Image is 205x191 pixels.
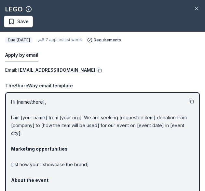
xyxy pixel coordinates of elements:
span: Requirements [94,37,121,43]
strong: About the event [11,177,48,183]
button: Requirements [87,37,121,43]
div: TheShareWay email template [5,82,200,90]
strong: Marketing opportunities [11,146,68,152]
span: Save [17,18,29,25]
button: Apply by email [5,49,38,62]
div: Due [DATE] [5,37,33,43]
div: LEGO [5,4,23,14]
button: Save [4,16,33,27]
span: Email : [5,67,95,73]
div: 7 applies last week [38,37,82,43]
a: [EMAIL_ADDRESS][DOMAIN_NAME] [18,66,95,74]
